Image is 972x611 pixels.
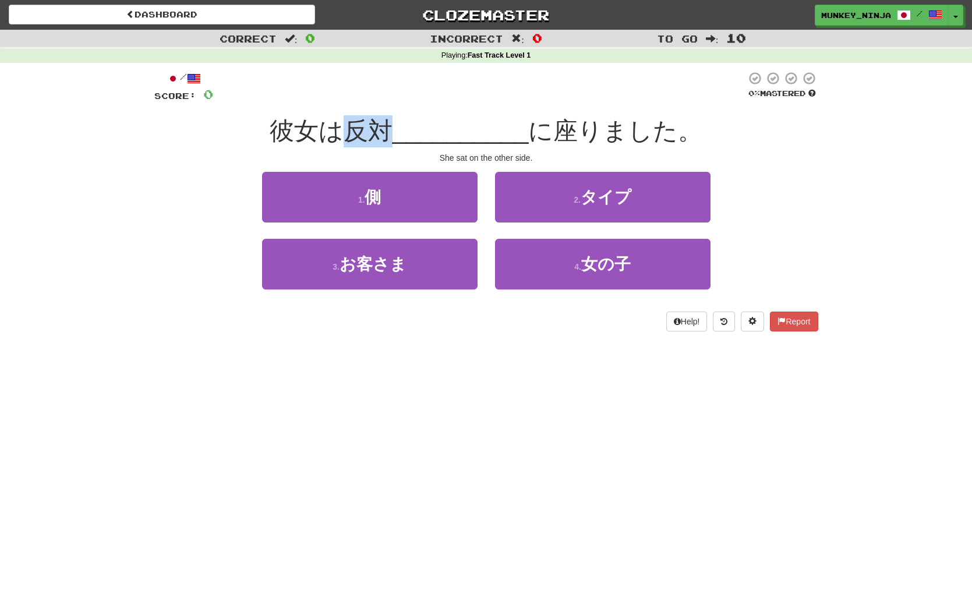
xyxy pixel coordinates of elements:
[821,10,891,20] span: munkey_ninja
[154,71,213,86] div: /
[713,312,735,331] button: Round history (alt+y)
[358,195,365,204] small: 1 .
[511,34,524,44] span: :
[333,262,340,271] small: 3 .
[305,31,315,45] span: 0
[581,188,631,206] span: タイプ
[815,5,949,26] a: munkey_ninja /
[657,33,698,44] span: To go
[581,255,631,273] span: 女の子
[528,117,702,144] span: に座りました。
[495,239,711,289] button: 4.女の子
[706,34,719,44] span: :
[262,239,478,289] button: 3.お客さま
[748,89,760,98] span: 0 %
[333,5,639,25] a: Clozemaster
[917,9,922,17] span: /
[746,89,818,99] div: Mastered
[726,31,746,45] span: 10
[340,255,407,273] span: お客さま
[154,91,196,101] span: Score:
[262,172,478,222] button: 1.側
[574,262,581,271] small: 4 .
[365,188,381,206] span: 側
[666,312,708,331] button: Help!
[220,33,277,44] span: Correct
[203,87,213,101] span: 0
[495,172,711,222] button: 2.タイプ
[154,152,818,164] div: She sat on the other side.
[468,51,531,59] strong: Fast Track Level 1
[770,312,818,331] button: Report
[393,117,529,144] span: __________
[574,195,581,204] small: 2 .
[9,5,315,24] a: Dashboard
[430,33,503,44] span: Incorrect
[285,34,298,44] span: :
[270,117,393,144] span: 彼女は反対
[532,31,542,45] span: 0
